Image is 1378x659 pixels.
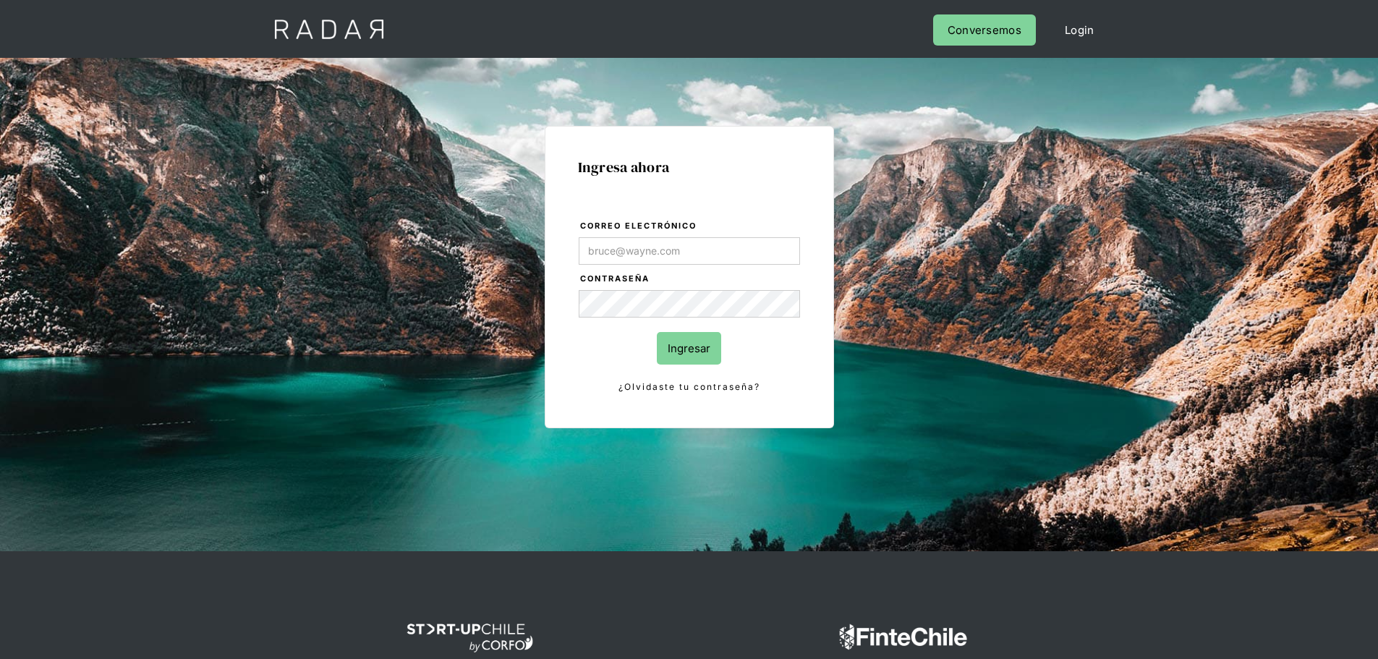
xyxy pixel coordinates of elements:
input: Ingresar [657,332,721,365]
input: bruce@wayne.com [579,237,800,265]
a: ¿Olvidaste tu contraseña? [579,379,800,395]
h1: Ingresa ahora [578,159,801,175]
label: Contraseña [580,272,800,286]
a: Conversemos [933,14,1036,46]
a: Login [1050,14,1109,46]
label: Correo electrónico [580,219,800,234]
form: Login Form [578,218,801,395]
